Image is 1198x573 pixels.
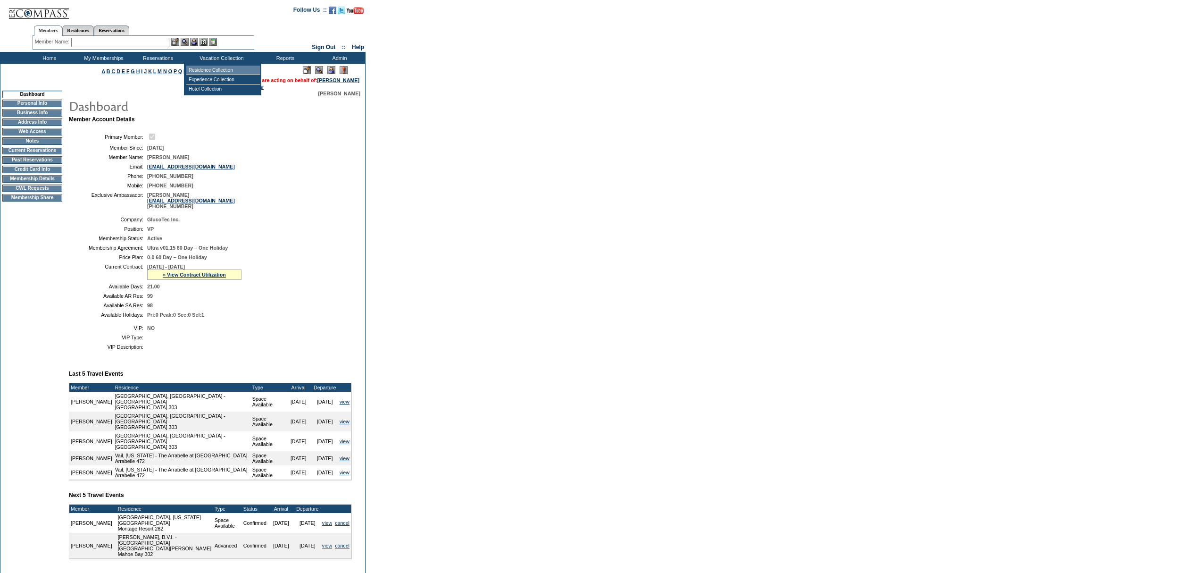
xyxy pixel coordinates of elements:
[147,154,189,160] span: [PERSON_NAME]
[352,44,364,51] a: Help
[114,383,251,392] td: Residence
[116,505,213,513] td: Residence
[114,412,251,431] td: [GEOGRAPHIC_DATA], [GEOGRAPHIC_DATA] - [GEOGRAPHIC_DATA] [GEOGRAPHIC_DATA] 303
[114,392,251,412] td: [GEOGRAPHIC_DATA], [GEOGRAPHIC_DATA] - [GEOGRAPHIC_DATA] [GEOGRAPHIC_DATA] 303
[257,52,311,64] td: Reports
[73,325,143,331] td: VIP:
[69,371,123,377] b: Last 5 Travel Events
[340,66,348,74] img: Log Concern/Member Elevation
[2,91,62,98] td: Dashboard
[147,303,153,308] span: 98
[186,66,260,75] td: Residence Collection
[174,68,177,74] a: P
[73,264,143,280] td: Current Contract:
[322,543,332,548] a: view
[73,312,143,318] td: Available Holidays:
[294,505,321,513] td: Departure
[2,100,62,107] td: Personal Info
[347,9,364,15] a: Subscribe to our YouTube Channel
[73,303,143,308] td: Available SA Res:
[2,175,62,183] td: Membership Details
[251,465,285,480] td: Space Available
[73,192,143,209] td: Exclusive Ambassador:
[130,52,184,64] td: Reservations
[168,68,172,74] a: O
[141,68,142,74] a: I
[251,431,285,451] td: Space Available
[69,383,114,392] td: Member
[186,84,260,93] td: Hotel Collection
[2,147,62,154] td: Current Reservations
[107,68,110,74] a: B
[268,505,294,513] td: Arrival
[73,132,143,141] td: Primary Member:
[184,52,257,64] td: Vacation Collection
[213,513,242,533] td: Space Available
[69,392,114,412] td: [PERSON_NAME]
[340,399,349,404] a: view
[312,431,338,451] td: [DATE]
[122,68,125,74] a: E
[190,38,198,46] img: Impersonate
[181,38,189,46] img: View
[186,75,260,84] td: Experience Collection
[114,451,251,465] td: Vail, [US_STATE] - The Arrabelle at [GEOGRAPHIC_DATA] Arrabelle 472
[68,96,257,115] img: pgTtlDashboard.gif
[294,513,321,533] td: [DATE]
[251,451,285,465] td: Space Available
[147,164,235,169] a: [EMAIL_ADDRESS][DOMAIN_NAME]
[73,217,143,222] td: Company:
[322,520,332,526] a: view
[285,451,312,465] td: [DATE]
[318,91,360,96] span: [PERSON_NAME]
[2,194,62,202] td: Membership Share
[285,383,312,392] td: Arrival
[251,412,285,431] td: Space Available
[2,166,62,173] td: Credit Card Info
[69,116,135,123] b: Member Account Details
[329,9,336,15] a: Become our fan on Facebook
[285,392,312,412] td: [DATE]
[114,431,251,451] td: [GEOGRAPHIC_DATA], [GEOGRAPHIC_DATA] - [GEOGRAPHIC_DATA] [GEOGRAPHIC_DATA] 303
[75,52,130,64] td: My Memberships
[163,272,226,278] a: » View Contract Utilization
[317,77,359,83] a: [PERSON_NAME]
[147,245,228,251] span: Ultra v01.15 60 Day – One Holiday
[148,68,152,74] a: K
[340,455,349,461] a: view
[178,68,182,74] a: Q
[69,505,114,513] td: Member
[329,7,336,14] img: Become our fan on Facebook
[2,156,62,164] td: Past Reservations
[312,412,338,431] td: [DATE]
[213,505,242,513] td: Type
[335,543,349,548] a: cancel
[147,284,160,289] span: 21.00
[163,68,167,74] a: N
[73,226,143,232] td: Position:
[147,198,235,203] a: [EMAIL_ADDRESS][DOMAIN_NAME]
[147,254,207,260] span: 0-0 60 Day – One Holiday
[340,470,349,475] a: view
[126,68,130,74] a: F
[114,465,251,480] td: Vail, [US_STATE] - The Arrabelle at [GEOGRAPHIC_DATA] Arrabelle 472
[312,392,338,412] td: [DATE]
[35,38,71,46] div: Member Name:
[34,25,63,36] a: Members
[147,312,204,318] span: Pri:0 Peak:0 Sec:0 Sel:1
[2,137,62,145] td: Notes
[340,438,349,444] a: view
[73,254,143,260] td: Price Plan:
[147,145,164,151] span: [DATE]
[102,68,105,74] a: A
[73,245,143,251] td: Membership Agreement:
[73,164,143,169] td: Email:
[136,68,140,74] a: H
[153,68,156,74] a: L
[116,533,213,558] td: [PERSON_NAME], B.V.I. - [GEOGRAPHIC_DATA] [GEOGRAPHIC_DATA][PERSON_NAME] Mahoe Bay 302
[73,344,143,350] td: VIP Description:
[73,145,143,151] td: Member Since:
[312,465,338,480] td: [DATE]
[315,66,323,74] img: View Mode
[147,192,235,209] span: [PERSON_NAME] [PHONE_NUMBER]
